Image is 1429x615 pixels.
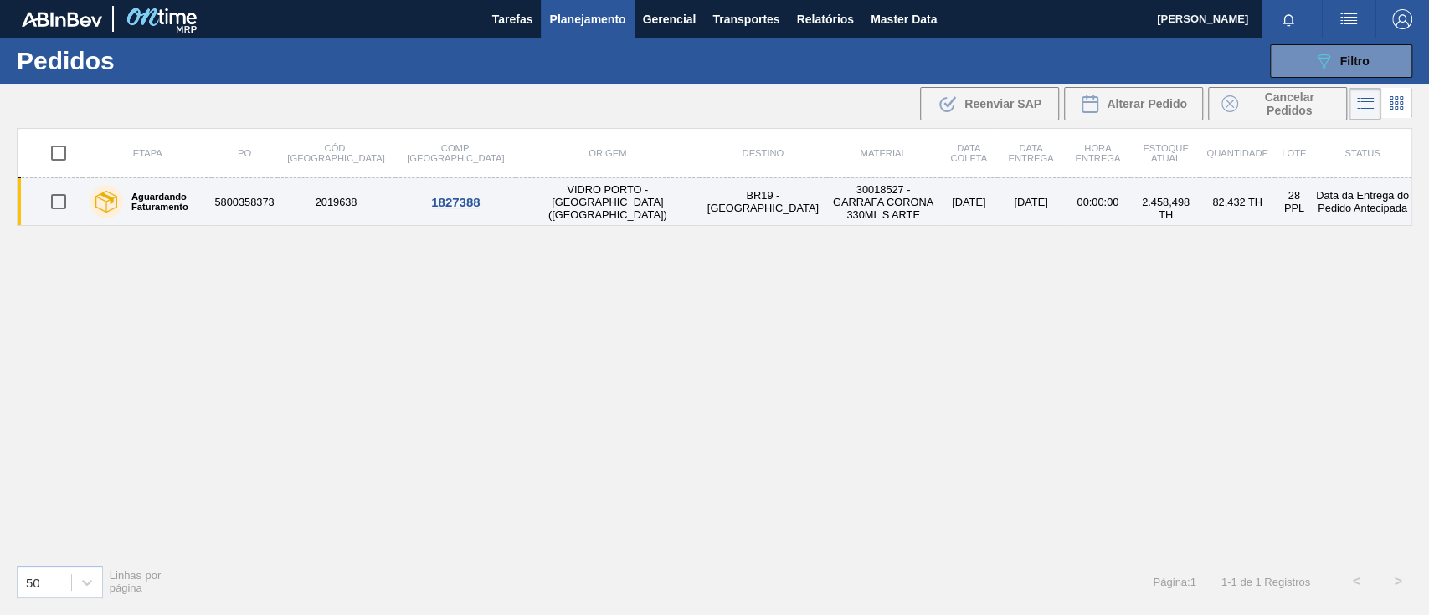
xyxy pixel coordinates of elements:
span: Planejamento [549,9,625,29]
span: Data coleta [950,143,987,163]
span: Data entrega [1008,143,1053,163]
div: Visão em Lista [1349,88,1381,120]
span: 2.458,498 TH [1142,196,1190,221]
div: Cancelar Pedidos em Massa [1208,87,1347,120]
td: [DATE] [998,178,1064,226]
span: Relatórios [796,9,853,29]
img: TNhmsLtSVTkK8tSr43FrP2fwEKptu5GPRR3wAAAABJRU5ErkJggg== [22,12,102,27]
img: userActions [1339,9,1359,29]
span: Master Data [871,9,937,29]
td: BR19 - [GEOGRAPHIC_DATA] [699,178,826,226]
span: Filtro [1340,54,1370,68]
span: Cód. [GEOGRAPHIC_DATA] [287,143,384,163]
button: Filtro [1270,44,1412,78]
span: Alterar Pedido [1107,97,1187,110]
h1: Pedidos [17,51,262,70]
div: Visão em Cards [1381,88,1412,120]
span: Tarefas [492,9,533,29]
span: Comp. [GEOGRAPHIC_DATA] [407,143,504,163]
div: Alterar Pedido [1064,87,1203,120]
span: Estoque atual [1143,143,1189,163]
span: Lote [1282,148,1306,158]
span: Página : 1 [1153,576,1195,588]
span: Linhas por página [110,569,162,594]
div: 50 [26,575,40,589]
span: Material [860,148,906,158]
span: PO [238,148,251,158]
label: Aguardando Faturamento [123,192,205,212]
td: 28 PPL [1275,178,1313,226]
span: Transportes [712,9,779,29]
td: 30018527 - GARRAFA CORONA 330ML S ARTE [826,178,939,226]
td: 00:00:00 [1064,178,1132,226]
span: Origem [589,148,626,158]
span: Etapa [133,148,162,158]
button: Cancelar Pedidos [1208,87,1347,120]
span: Reenviar SAP [964,97,1041,110]
span: Status [1344,148,1380,158]
img: Logout [1392,9,1412,29]
span: Quantidade [1206,148,1267,158]
td: VIDRO PORTO - [GEOGRAPHIC_DATA] ([GEOGRAPHIC_DATA]) [516,178,699,226]
td: 82,432 TH [1200,178,1274,226]
div: Reenviar SAP [920,87,1059,120]
span: Hora Entrega [1075,143,1120,163]
span: Cancelar Pedidos [1245,90,1334,117]
button: < [1335,561,1377,602]
div: 1827388 [398,195,513,209]
button: Notificações [1262,8,1315,31]
td: 2019638 [277,178,396,226]
button: > [1377,561,1419,602]
td: [DATE] [940,178,998,226]
td: 5800358373 [212,178,276,226]
span: 1 - 1 de 1 Registros [1221,576,1310,588]
a: Aguardando Faturamento58003583732019638VIDRO PORTO - [GEOGRAPHIC_DATA] ([GEOGRAPHIC_DATA])BR19 - ... [18,178,1412,226]
span: Gerencial [643,9,697,29]
td: Data da Entrega do Pedido Antecipada [1313,178,1412,226]
span: Destino [742,148,784,158]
